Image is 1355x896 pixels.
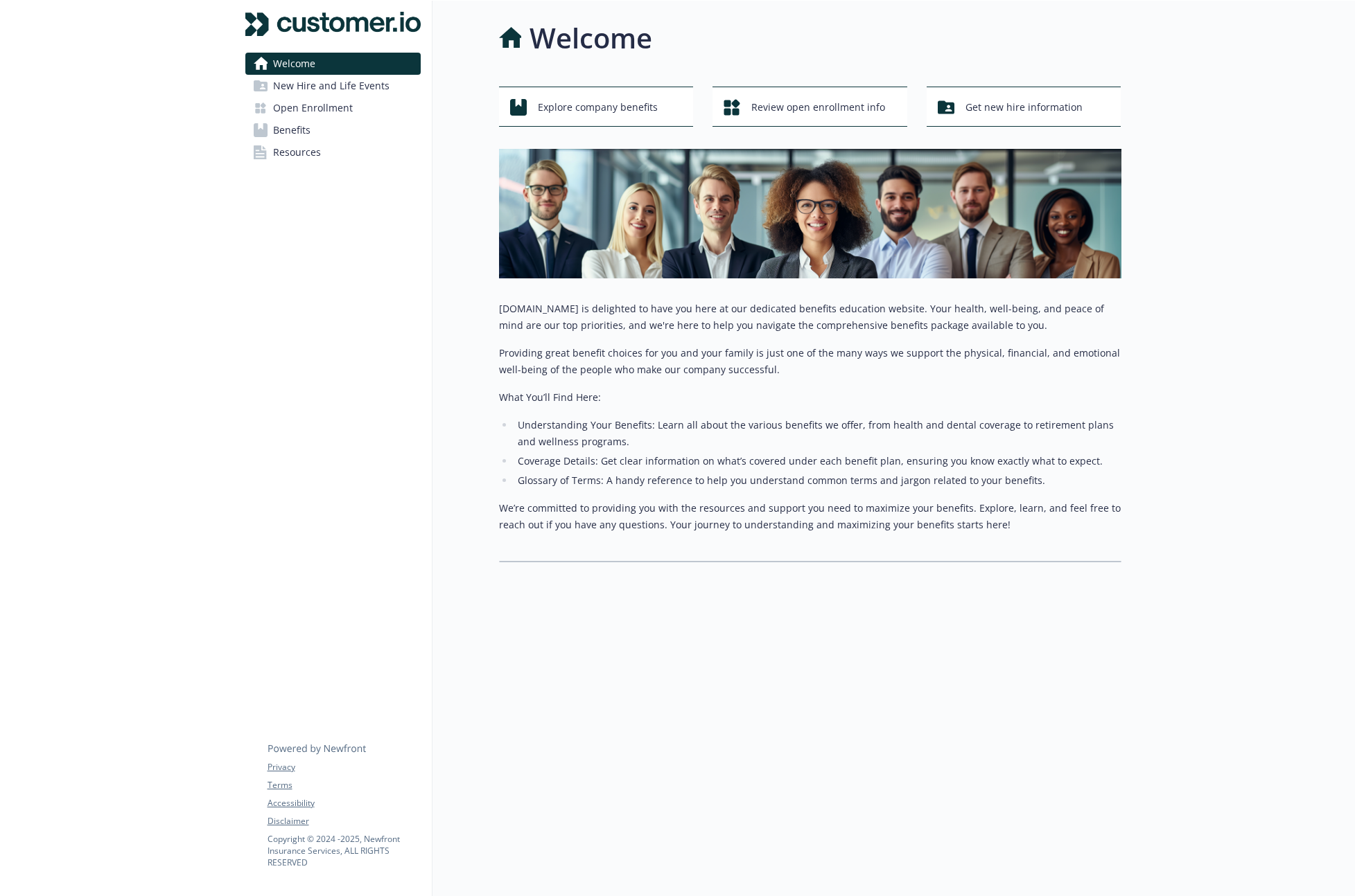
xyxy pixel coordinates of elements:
p: What You’ll Find Here: [499,389,1121,406]
span: Explore company benefits [538,94,658,120]
li: Understanding Your Benefits: Learn all about the various benefits we offer, from health and denta... [514,417,1121,450]
li: Coverage Details: Get clear information on what’s covered under each benefit plan, ensuring you k... [514,453,1121,469]
a: New Hire and Life Events [245,75,421,97]
h1: Welcome [530,17,652,59]
span: Review open enrollment info [751,94,885,120]
p: Providing great benefit choices for you and your family is just one of the many ways we support t... [499,345,1121,378]
li: Glossary of Terms: A handy reference to help you understand common terms and jargon related to yo... [514,472,1121,489]
p: Copyright © 2024 - 2025 , Newfront Insurance Services, ALL RIGHTS RESERVED [268,833,420,868]
span: Welcome [273,53,315,75]
img: overview page banner [499,149,1121,278]
button: Get new hire information [927,87,1121,127]
a: Welcome [245,53,421,75]
p: [DOMAIN_NAME] is delighted to have you here at our dedicated benefits education website. Your hea... [499,301,1121,334]
a: Terms [268,779,420,791]
button: Review open enrollment info [713,87,907,127]
span: New Hire and Life Events [273,75,390,97]
a: Disclaimer [268,815,420,827]
a: Accessibility [268,797,420,809]
span: Get new hire information [965,94,1083,120]
p: We’re committed to providing you with the resources and support you need to maximize your benefit... [499,500,1121,533]
span: Open Enrollment [273,97,353,119]
span: Resources [273,141,321,163]
span: Benefits [273,119,311,141]
button: Explore company benefits [499,87,694,127]
a: Resources [245,141,421,163]
a: Privacy [268,761,420,773]
a: Benefits [245,119,421,141]
a: Open Enrollment [245,97,421,119]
